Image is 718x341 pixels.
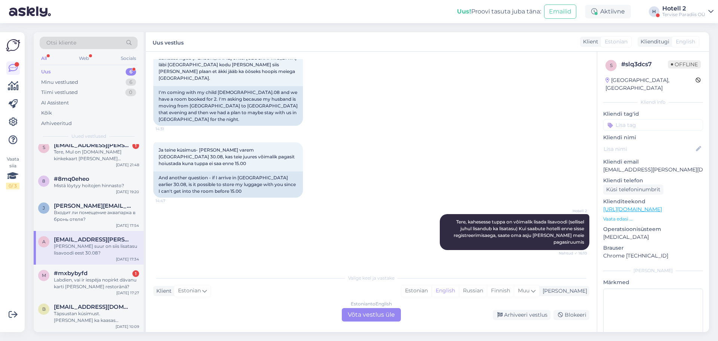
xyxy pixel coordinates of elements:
[54,182,139,189] div: Mistä löytyy hoitojen hinnasto?
[603,225,703,233] p: Operatsioonisüsteem
[126,79,136,86] div: 6
[156,198,184,204] span: 14:47
[42,306,46,312] span: b
[605,38,628,46] span: Estonian
[153,275,589,281] div: Valige keel ja vastake
[544,4,576,19] button: Emailid
[40,54,48,63] div: All
[603,177,703,185] p: Kliendi telefon
[603,158,703,166] p: Kliendi email
[662,6,705,12] div: Hotell 2
[41,99,69,107] div: AI Assistent
[351,301,392,307] div: Estonian to English
[649,6,659,17] div: H
[156,126,184,132] span: 14:31
[153,37,184,47] label: Uus vestlus
[159,147,296,166] span: Ja teine küsimus- [PERSON_NAME] varem [GEOGRAPHIC_DATA] 30.08, kas teie juures võimalik pagasit h...
[487,285,514,296] div: Finnish
[603,166,703,174] p: [EMAIL_ADDRESS][PERSON_NAME][DOMAIN_NAME]
[116,189,139,195] div: [DATE] 19:20
[518,287,530,294] span: Muu
[119,54,138,63] div: Socials
[603,99,703,106] div: Kliendi info
[54,236,132,243] span: annemai.loos@gmail.com
[116,290,139,296] div: [DATE] 17:27
[116,324,139,329] div: [DATE] 10:09
[54,310,139,324] div: Täpsustan kúsimust. [PERSON_NAME] ka kaasas [PERSON_NAME] [PERSON_NAME] pensionäri pileti
[454,219,585,245] span: Tere, kahesesse tuppa on võimalik lisada lisavoodi (sellisel juhul lisandub ka lisatasu) Kui saab...
[54,270,88,277] span: #mxbybyfd
[132,142,139,149] div: 1
[603,110,703,118] p: Kliendi tag'id
[603,185,663,195] div: Küsi telefoninumbrit
[178,287,201,295] span: Estonian
[42,178,45,184] span: 8
[126,68,136,76] div: 6
[603,278,703,286] p: Märkmed
[605,76,696,92] div: [GEOGRAPHIC_DATA], [GEOGRAPHIC_DATA]
[638,38,669,46] div: Klienditugi
[132,270,139,277] div: 1
[457,8,471,15] b: Uus!
[54,203,132,209] span: jana.stepanova@mail.ru
[77,54,90,63] div: Web
[54,142,132,149] span: seberstein.dan@gmail.com
[603,252,703,260] p: Chrome [TECHNICAL_ID]
[603,119,703,131] input: Lisa tag
[603,233,703,241] p: [MEDICAL_DATA]
[459,285,487,296] div: Russian
[662,6,714,18] a: Hotell 2Tervise Paradiis OÜ
[668,60,701,68] span: Offline
[41,79,78,86] div: Minu vestlused
[42,273,46,278] span: m
[54,243,139,256] div: [PERSON_NAME] suur on siis lisatasu lisavoodi eest 30.08?
[43,144,45,150] span: s
[54,277,139,290] div: Labdien, vai ir iespēja nopirkt dāvanu karti [PERSON_NAME] restorānā?
[43,205,45,211] span: j
[41,68,51,76] div: Uus
[116,162,139,168] div: [DATE] 21:48
[6,38,20,52] img: Askly Logo
[153,86,303,126] div: I'm coming with my child [DEMOGRAPHIC_DATA].08 and we have a room booked for 2. I'm asking becaus...
[553,310,589,320] div: Blokeeri
[401,285,432,296] div: Estonian
[603,244,703,252] p: Brauser
[116,256,139,262] div: [DATE] 17:34
[71,133,106,140] span: Uued vestlused
[603,134,703,141] p: Kliendi nimi
[54,209,139,223] div: Входит ли помещение аквапарка в бронь отеля?
[6,156,19,189] div: Vaata siia
[41,109,52,117] div: Kõik
[41,120,72,127] div: Arhiveeritud
[493,310,550,320] div: Arhiveeri vestlus
[662,12,705,18] div: Tervise Paradiis OÜ
[621,60,668,69] div: # slq3dcs7
[540,287,587,295] div: [PERSON_NAME]
[46,39,76,47] span: Otsi kliente
[432,285,459,296] div: English
[610,63,613,68] span: s
[559,250,587,256] span: Nähtud ✓ 16:10
[42,239,46,244] span: a
[54,304,132,310] span: b97marli@gmail.com
[603,206,662,213] a: [URL][DOMAIN_NAME]
[153,171,303,198] div: And another question - if I arrive in [GEOGRAPHIC_DATA] earlier 30.08, is it possible to store my...
[41,89,78,96] div: Tiimi vestlused
[153,287,172,295] div: Klient
[676,38,695,46] span: English
[603,216,703,222] p: Vaata edasi ...
[54,176,89,182] span: #8mq0eheo
[603,267,703,274] div: [PERSON_NAME]
[603,198,703,205] p: Klienditeekond
[580,38,598,46] div: Klient
[604,145,694,153] input: Lisa nimi
[457,7,541,16] div: Proovi tasuta juba täna:
[585,5,631,18] div: Aktiivne
[6,183,19,189] div: 0 / 3
[559,208,587,214] span: Hotell 2
[116,223,139,228] div: [DATE] 17:54
[125,89,136,96] div: 0
[342,308,401,322] div: Võta vestlus üle
[54,149,139,162] div: Tere, Mul on [DOMAIN_NAME] kinkekaart [PERSON_NAME] inimesele, kuidas saab seda kasutada ja aeg b...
